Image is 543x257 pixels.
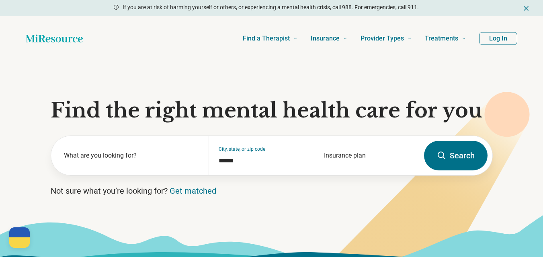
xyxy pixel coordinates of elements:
[26,30,83,47] a: Home page
[311,22,348,55] a: Insurance
[51,99,493,123] h1: Find the right mental health care for you
[243,22,298,55] a: Find a Therapist
[311,33,340,44] span: Insurance
[522,3,530,13] button: Dismiss
[170,186,216,196] a: Get matched
[243,33,290,44] span: Find a Therapist
[424,141,488,170] button: Search
[51,185,493,196] p: Not sure what you’re looking for?
[64,151,199,160] label: What are you looking for?
[361,33,404,44] span: Provider Types
[425,22,466,55] a: Treatments
[361,22,412,55] a: Provider Types
[479,32,517,45] button: Log In
[425,33,458,44] span: Treatments
[123,3,419,12] p: If you are at risk of harming yourself or others, or experiencing a mental health crisis, call 98...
